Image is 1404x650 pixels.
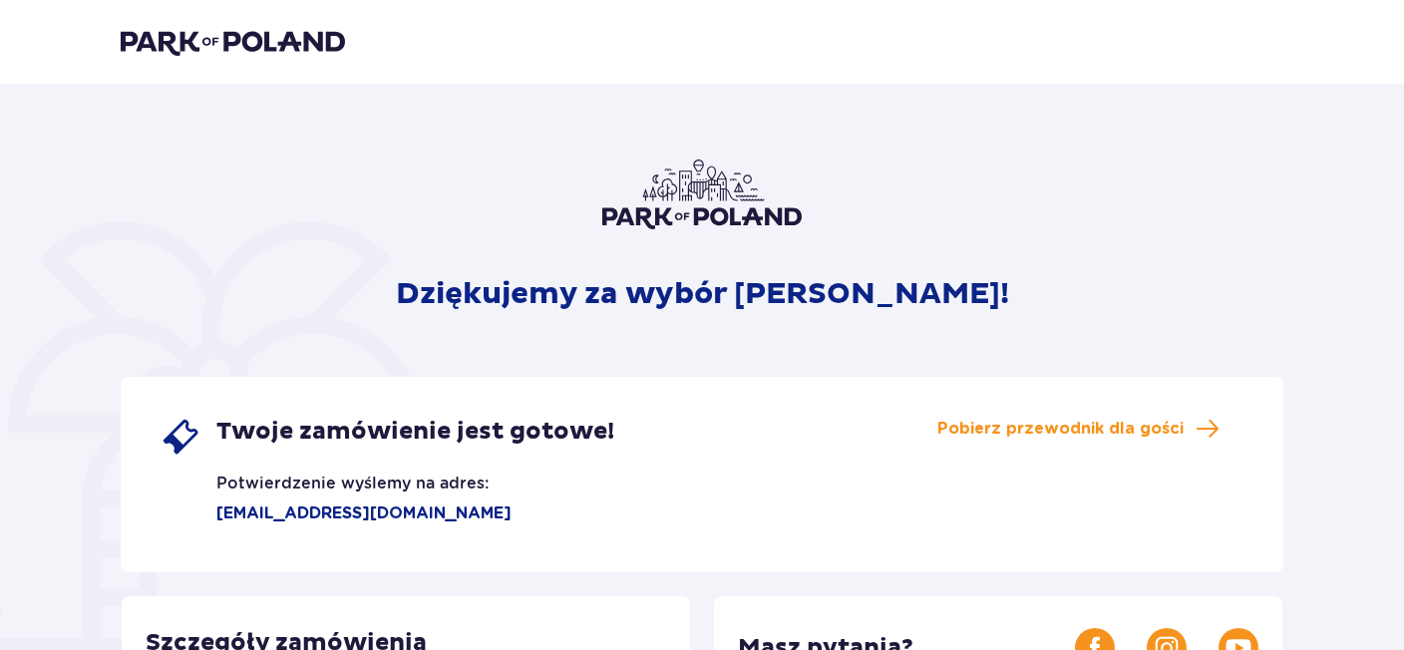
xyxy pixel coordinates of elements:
a: Pobierz przewodnik dla gości [937,417,1220,441]
p: Dziękujemy za wybór [PERSON_NAME]! [396,275,1009,313]
img: Park of Poland logo [121,28,345,56]
span: Twoje zamówienie jest gotowe! [216,417,614,447]
p: Potwierdzenie wyślemy na adres: [161,457,489,494]
img: Park of Poland logo [602,160,802,229]
p: [EMAIL_ADDRESS][DOMAIN_NAME] [161,502,512,524]
span: Pobierz przewodnik dla gości [937,418,1184,440]
img: single ticket icon [161,417,200,457]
